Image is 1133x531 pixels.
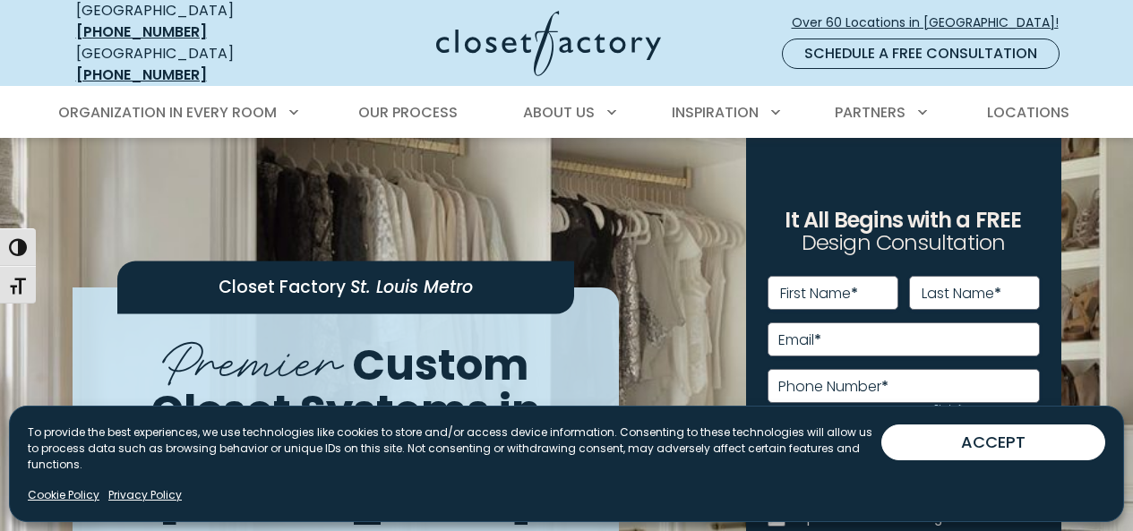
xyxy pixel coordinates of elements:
span: Organization in Every Room [58,102,277,123]
span: Closet Factory [219,275,346,299]
span: Custom Closet Systems in [150,335,541,441]
label: First Name [780,287,858,301]
span: Inspiration [672,102,759,123]
span: Partners [835,102,906,123]
span: St. Louis Metro [350,275,473,299]
a: Over 60 Locations in [GEOGRAPHIC_DATA]! [791,7,1074,39]
span: Over 60 Locations in [GEOGRAPHIC_DATA]! [792,13,1073,32]
a: Privacy Policy [108,487,182,503]
span: About Us [523,102,595,123]
label: State [934,405,962,414]
a: Schedule a Free Consultation [782,39,1060,69]
span: Our Process [358,102,458,123]
span: Design Consultation [802,228,1006,258]
span: Locations [987,102,1069,123]
label: Phone Number [778,380,888,394]
a: Cookie Policy [28,487,99,503]
nav: Primary Menu [46,88,1088,138]
a: [PHONE_NUMBER] [76,64,207,85]
label: Last Name [922,287,1001,301]
span: It All Begins with a FREE [785,205,1021,235]
div: [GEOGRAPHIC_DATA] [76,43,296,86]
span: Premier [162,316,342,398]
img: Closet Factory Logo [436,11,661,76]
p: To provide the best experiences, we use technologies like cookies to store and/or access device i... [28,424,881,473]
label: Email [778,333,821,347]
button: ACCEPT [881,424,1105,460]
a: [PHONE_NUMBER] [76,21,207,42]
